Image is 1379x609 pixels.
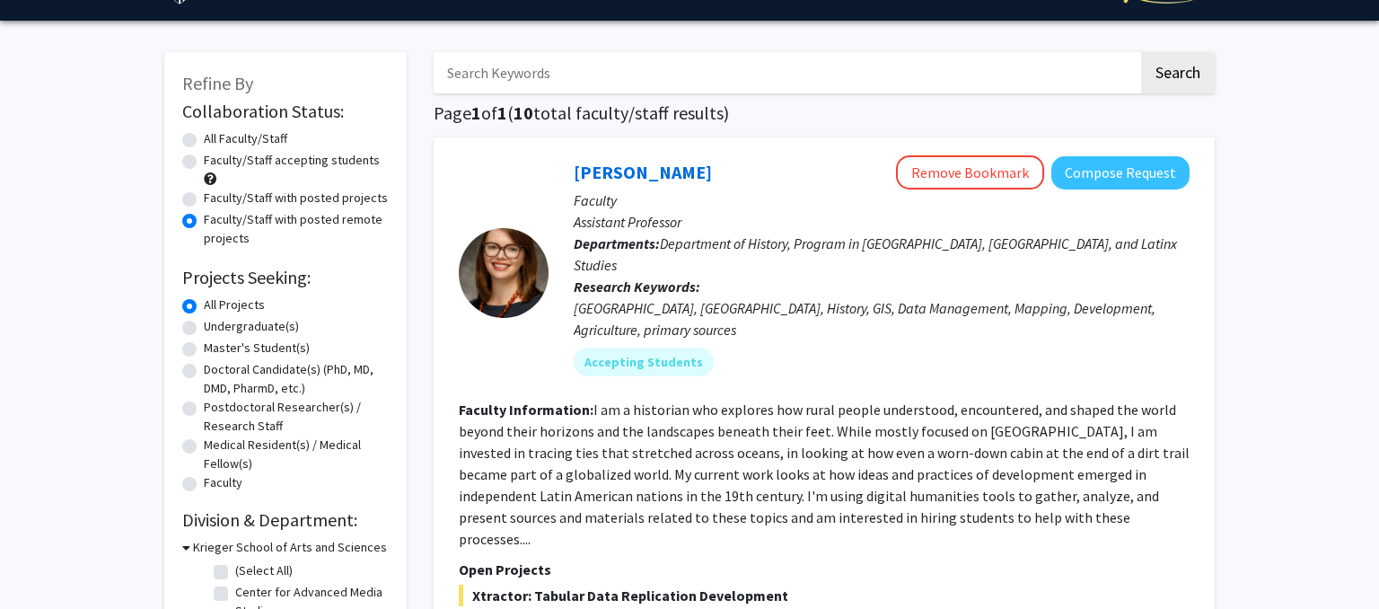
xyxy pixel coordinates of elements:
a: [PERSON_NAME] [574,161,712,183]
label: Faculty/Staff accepting students [204,151,380,170]
mat-chip: Accepting Students [574,348,714,376]
button: Search [1141,52,1215,93]
label: All Faculty/Staff [204,129,287,148]
h3: Krieger School of Arts and Sciences [193,538,387,557]
b: Research Keywords: [574,278,700,296]
h2: Projects Seeking: [182,267,389,288]
h2: Collaboration Status: [182,101,389,122]
input: Search Keywords [434,52,1138,93]
span: 10 [514,101,533,124]
label: Postdoctoral Researcher(s) / Research Staff [204,398,389,436]
button: Compose Request to Casey Lurtz [1051,156,1190,190]
p: Open Projects [459,559,1190,580]
label: Faculty/Staff with posted remote projects [204,210,389,248]
span: Department of History, Program in [GEOGRAPHIC_DATA], [GEOGRAPHIC_DATA], and Latinx Studies [574,234,1177,274]
span: Xtractor: Tabular Data Replication Development [459,585,1190,606]
b: Faculty Information: [459,401,593,419]
iframe: Chat [13,528,76,596]
span: 1 [497,101,507,124]
h1: Page of ( total faculty/staff results) [434,102,1215,124]
span: Refine By [182,72,253,94]
p: Faculty [574,190,1190,211]
label: (Select All) [235,561,293,580]
label: Medical Resident(s) / Medical Fellow(s) [204,436,389,473]
h2: Division & Department: [182,509,389,531]
span: 1 [471,101,481,124]
b: Departments: [574,234,660,252]
label: All Projects [204,296,265,314]
fg-read-more: I am a historian who explores how rural people understood, encountered, and shaped the world beyo... [459,401,1190,548]
button: Remove Bookmark [896,155,1044,190]
label: Faculty/Staff with posted projects [204,189,388,207]
div: [GEOGRAPHIC_DATA], [GEOGRAPHIC_DATA], History, GIS, Data Management, Mapping, Development, Agricu... [574,297,1190,340]
label: Faculty [204,473,242,492]
label: Undergraduate(s) [204,317,299,336]
label: Master's Student(s) [204,339,310,357]
label: Doctoral Candidate(s) (PhD, MD, DMD, PharmD, etc.) [204,360,389,398]
p: Assistant Professor [574,211,1190,233]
